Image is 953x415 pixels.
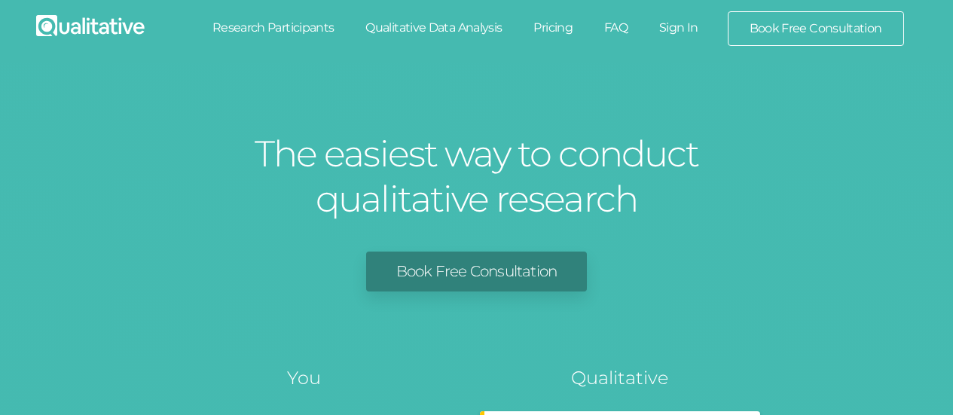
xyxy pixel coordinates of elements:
[287,367,321,389] tspan: You
[588,11,643,44] a: FAQ
[350,11,518,44] a: Qualitative Data Analysis
[251,131,703,221] h1: The easiest way to conduct qualitative research
[571,367,668,389] tspan: Qualitative
[197,11,350,44] a: Research Participants
[36,15,145,36] img: Qualitative
[728,12,903,45] a: Book Free Consultation
[643,11,714,44] a: Sign In
[366,252,587,291] a: Book Free Consultation
[518,11,588,44] a: Pricing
